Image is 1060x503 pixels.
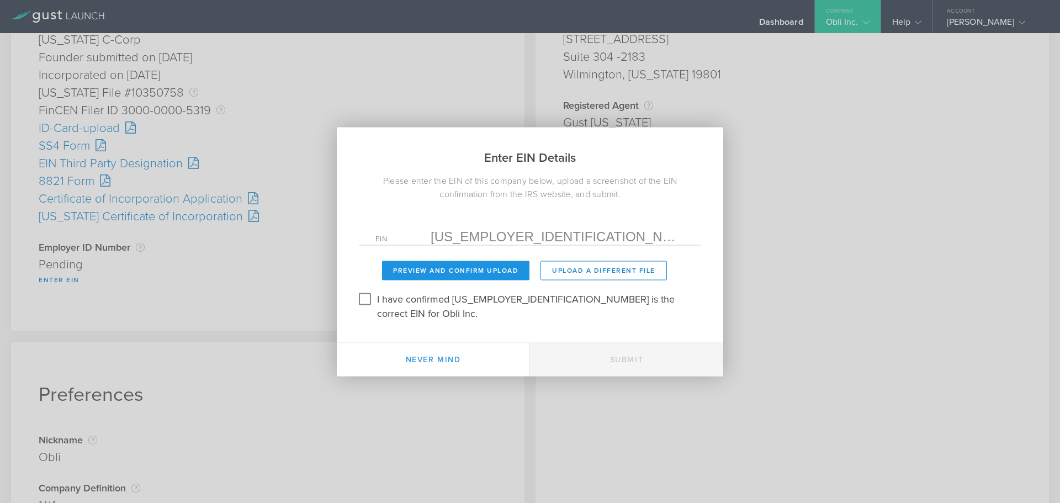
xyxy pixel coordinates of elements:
button: Never mind [337,343,530,376]
label: EIN [375,235,431,245]
button: Submit [530,343,723,376]
label: I have confirmed [US_EMPLOYER_IDENTIFICATION_NUMBER] is the correct EIN for Obli Inc. [377,290,698,320]
button: Preview and Confirm Upload [382,261,529,280]
input: Required [431,228,685,245]
div: Please enter the EIN of this company below, upload a screenshot of the EIN confirmation from the ... [337,174,723,200]
h2: Enter EIN Details [337,127,723,174]
iframe: Chat Widget [1005,450,1060,503]
button: Upload a different File [540,261,667,280]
